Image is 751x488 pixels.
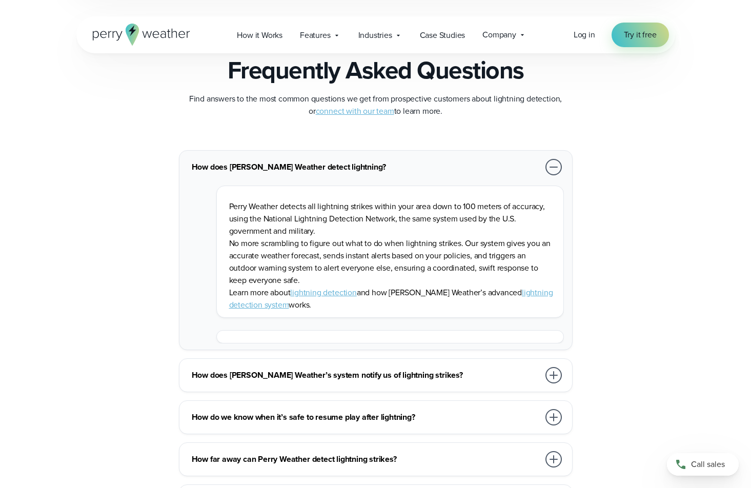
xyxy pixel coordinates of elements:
span: Company [482,29,516,41]
a: Case Studies [411,25,474,46]
a: Log in [574,29,595,41]
span: Call sales [691,458,725,471]
h2: Frequently Asked Questions [228,56,524,85]
a: How it Works [228,25,291,46]
h3: How does [PERSON_NAME] Weather’s system notify us of lightning strikes? [192,369,539,381]
a: lightning detection system [229,287,553,311]
a: connect with our team [316,105,394,117]
span: Case Studies [420,29,465,42]
span: Features [300,29,330,42]
p: No more scrambling to figure out what to do when lightning strikes. Our system gives you an accur... [229,237,555,287]
p: Find answers to the most common questions we get from prospective customers about lightning detec... [171,93,581,117]
h3: How does [PERSON_NAME] Weather detect lightning? [192,161,539,173]
a: Call sales [667,453,739,476]
a: Try it free [612,23,669,47]
h3: How far away can Perry Weather detect lightning strikes? [192,453,539,465]
span: Industries [358,29,392,42]
a: lightning detection [290,287,356,298]
p: Perry Weather detects all lightning strikes within your area down to 100 meters of accuracy, usin... [229,200,555,237]
p: Learn more about and how [PERSON_NAME] Weather’s advanced works. [229,287,555,311]
span: Try it free [624,29,657,41]
h3: How do we know when it’s safe to resume play after lightning? [192,411,539,423]
span: How it Works [237,29,282,42]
